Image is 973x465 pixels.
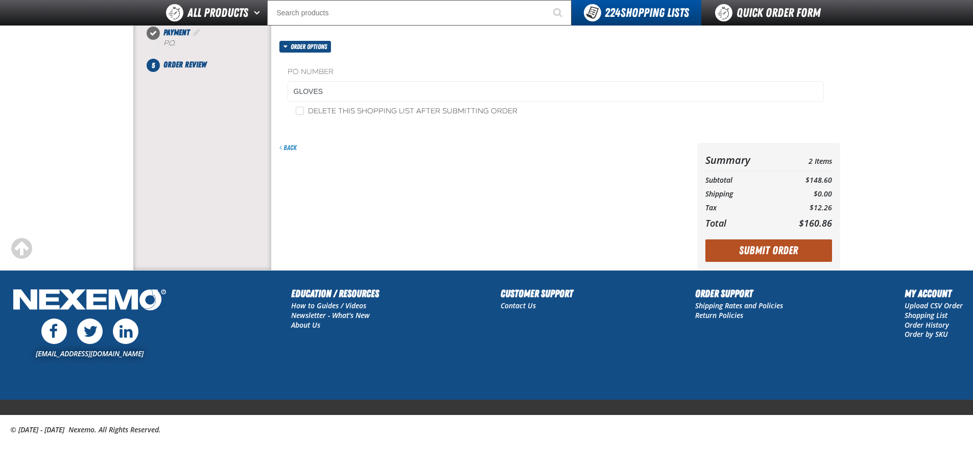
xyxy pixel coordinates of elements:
[905,310,947,320] a: Shopping List
[153,27,271,59] li: Payment. Step 4 of 5. Completed
[705,187,778,201] th: Shipping
[778,174,832,187] td: $148.60
[163,28,189,37] span: Payment
[705,201,778,215] th: Tax
[695,286,783,301] h2: Order Support
[605,6,689,20] span: Shopping Lists
[10,237,33,260] div: Scroll to the top
[163,60,206,69] span: Order Review
[288,67,824,77] label: PO Number
[291,310,370,320] a: Newsletter - What's New
[291,320,320,330] a: About Us
[705,239,832,262] button: Submit Order
[705,151,778,169] th: Summary
[187,4,248,22] span: All Products
[10,286,169,316] img: Nexemo Logo
[501,286,573,301] h2: Customer Support
[705,215,778,231] th: Total
[279,41,331,53] button: Order options
[291,41,331,53] span: Order options
[296,107,517,116] label: Delete this shopping list after submitting order
[778,187,832,201] td: $0.00
[695,301,783,310] a: Shipping Rates and Policies
[605,6,621,20] strong: 224
[279,143,297,152] a: Back
[905,286,963,301] h2: My Account
[192,28,202,37] a: Edit Payment
[291,301,366,310] a: How to Guides / Videos
[153,59,271,71] li: Order Review. Step 5 of 5. Not Completed
[705,174,778,187] th: Subtotal
[778,151,832,169] td: 2 Items
[778,201,832,215] td: $12.26
[36,349,144,358] a: [EMAIL_ADDRESS][DOMAIN_NAME]
[905,301,963,310] a: Upload CSV Order
[296,107,304,115] input: Delete this shopping list after submitting order
[799,217,832,229] span: $160.86
[501,301,536,310] a: Contact Us
[905,320,949,330] a: Order History
[291,286,379,301] h2: Education / Resources
[905,329,948,339] a: Order by SKU
[695,310,743,320] a: Return Policies
[147,59,160,72] span: 5
[163,39,271,48] div: P.O.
